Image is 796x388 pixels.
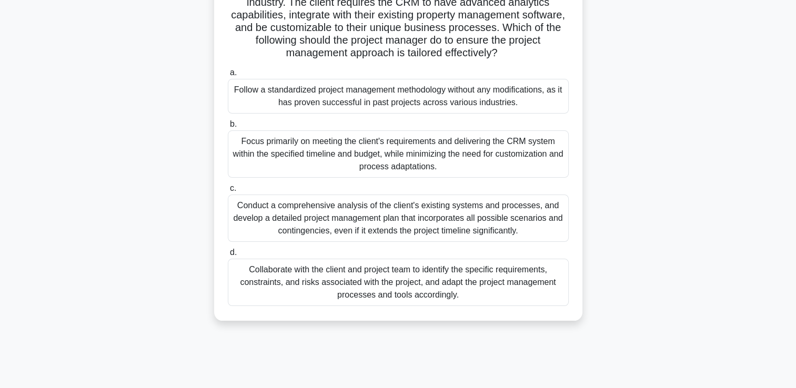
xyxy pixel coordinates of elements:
div: Follow a standardized project management methodology without any modifications, as it has proven ... [228,79,569,114]
span: c. [230,183,236,192]
span: b. [230,119,237,128]
div: Focus primarily on meeting the client's requirements and delivering the CRM system within the spe... [228,130,569,178]
div: Conduct a comprehensive analysis of the client's existing systems and processes, and develop a de... [228,195,569,242]
span: a. [230,68,237,77]
div: Collaborate with the client and project team to identify the specific requirements, constraints, ... [228,259,569,306]
span: d. [230,248,237,257]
